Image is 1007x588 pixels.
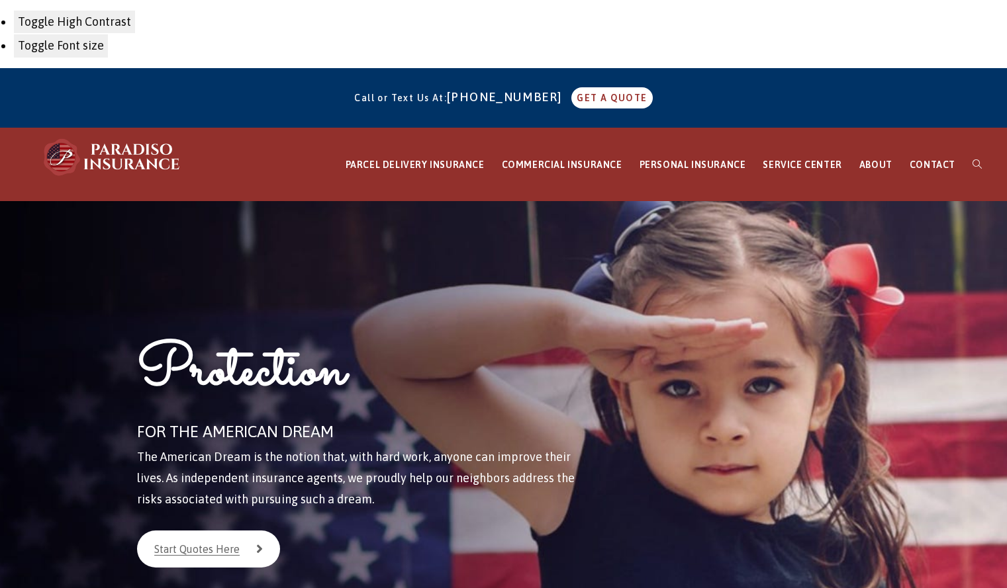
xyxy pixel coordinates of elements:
[18,15,131,28] span: Toggle High Contrast
[640,159,746,170] span: PERSONAL INSURANCE
[354,93,447,103] span: Call or Text Us At:
[910,159,955,170] span: CONTACT
[137,423,334,441] span: FOR THE AMERICAN DREAM
[13,34,109,58] button: Toggle Font size
[763,159,841,170] span: SERVICE CENTER
[493,128,631,202] a: COMMERCIAL INSURANCE
[859,159,892,170] span: ABOUT
[18,38,104,52] span: Toggle Font size
[40,138,185,177] img: Paradiso Insurance
[631,128,755,202] a: PERSONAL INSURANCE
[571,87,652,108] a: GET A QUOTE
[502,159,622,170] span: COMMERCIAL INSURANCE
[851,128,901,202] a: ABOUT
[901,128,964,202] a: CONTACT
[754,128,850,202] a: SERVICE CENTER
[337,128,493,202] a: PARCEL DELIVERY INSURANCE
[137,333,582,417] h1: Protection
[447,90,569,104] a: [PHONE_NUMBER]
[13,10,136,34] button: Toggle High Contrast
[137,530,280,567] a: Start Quotes Here
[346,159,485,170] span: PARCEL DELIVERY INSURANCE
[137,450,575,507] span: The American Dream is the notion that, with hard work, anyone can improve their lives. As indepen...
